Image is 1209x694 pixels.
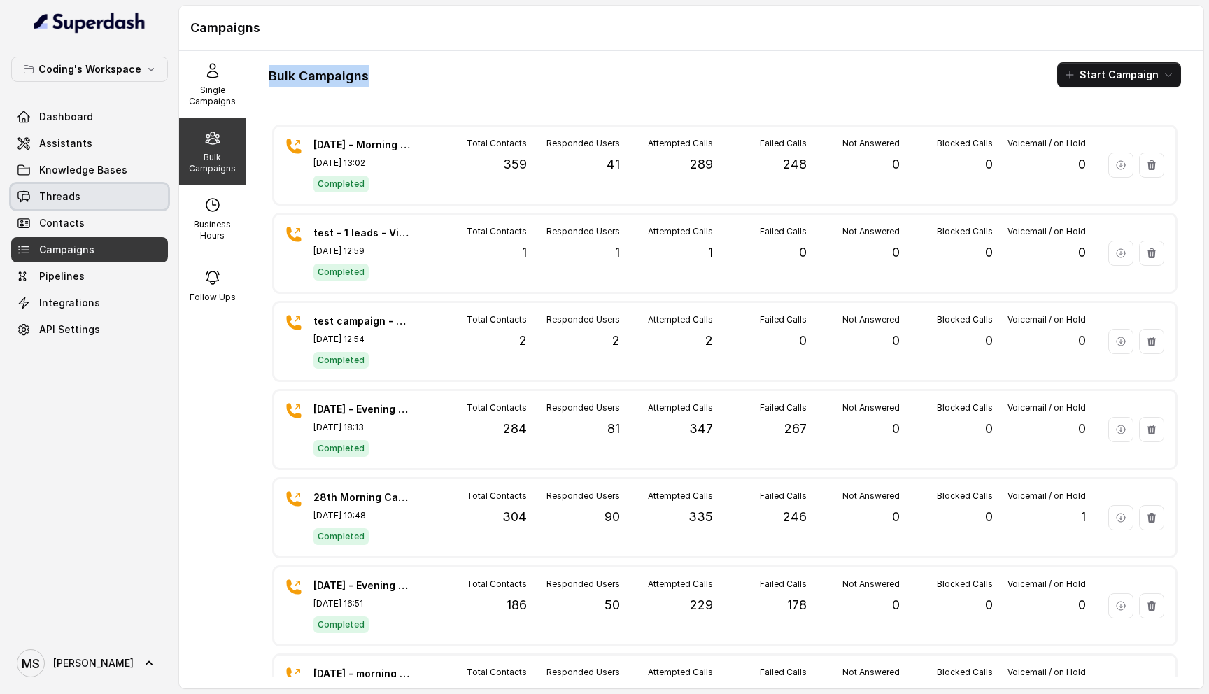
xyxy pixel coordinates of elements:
[799,331,807,350] p: 0
[39,110,93,124] span: Dashboard
[612,331,620,350] p: 2
[313,402,411,416] p: [DATE] - Evening - 284
[34,11,146,34] img: light.svg
[937,402,993,413] p: Blocked Calls
[269,65,369,87] h1: Bulk Campaigns
[937,490,993,502] p: Blocked Calls
[648,314,713,325] p: Attempted Calls
[705,331,713,350] p: 2
[842,138,900,149] p: Not Answered
[39,269,85,283] span: Pipelines
[185,219,240,241] p: Business Hours
[1007,138,1086,149] p: Voicemail / on Hold
[842,579,900,590] p: Not Answered
[313,138,411,152] p: [DATE] - Morning campaign - 359 Leads
[1007,226,1086,237] p: Voicemail / on Hold
[1078,419,1086,439] p: 0
[185,152,240,174] p: Bulk Campaigns
[985,243,993,262] p: 0
[1007,579,1086,590] p: Voicemail / on Hold
[546,226,620,237] p: Responded Users
[937,138,993,149] p: Blocked Calls
[937,667,993,678] p: Blocked Calls
[313,510,411,521] p: [DATE] 10:48
[937,314,993,325] p: Blocked Calls
[1007,314,1086,325] p: Voicemail / on Hold
[615,243,620,262] p: 1
[11,237,168,262] a: Campaigns
[937,579,993,590] p: Blocked Calls
[313,246,411,257] p: [DATE] 12:59
[503,155,527,174] p: 359
[985,331,993,350] p: 0
[604,507,620,527] p: 90
[519,331,527,350] p: 2
[11,157,168,183] a: Knowledge Bases
[648,402,713,413] p: Attempted Calls
[313,264,369,281] span: Completed
[467,226,527,237] p: Total Contacts
[1078,331,1086,350] p: 0
[985,595,993,615] p: 0
[842,667,900,678] p: Not Answered
[39,243,94,257] span: Campaigns
[546,579,620,590] p: Responded Users
[313,616,369,633] span: Completed
[760,138,807,149] p: Failed Calls
[11,184,168,209] a: Threads
[313,490,411,504] p: 28th Morning Campaign - 304 Leads
[799,243,807,262] p: 0
[1057,62,1181,87] button: Start Campaign
[1081,507,1086,527] p: 1
[39,163,127,177] span: Knowledge Bases
[313,422,411,433] p: [DATE] 18:13
[760,667,807,678] p: Failed Calls
[11,644,168,683] a: [PERSON_NAME]
[892,155,900,174] p: 0
[313,226,411,240] p: test - 1 leads - Vishwa
[1078,243,1086,262] p: 0
[467,579,527,590] p: Total Contacts
[53,656,134,670] span: [PERSON_NAME]
[783,507,807,527] p: 246
[648,579,713,590] p: Attempted Calls
[467,667,527,678] p: Total Contacts
[985,419,993,439] p: 0
[313,440,369,457] span: Completed
[842,402,900,413] p: Not Answered
[313,176,369,192] span: Completed
[11,104,168,129] a: Dashboard
[39,216,85,230] span: Contacts
[648,226,713,237] p: Attempted Calls
[11,131,168,156] a: Assistants
[185,85,240,107] p: Single Campaigns
[892,331,900,350] p: 0
[1007,667,1086,678] p: Voicemail / on Hold
[892,595,900,615] p: 0
[690,595,713,615] p: 229
[783,155,807,174] p: 248
[313,528,369,545] span: Completed
[313,157,411,169] p: [DATE] 13:02
[842,314,900,325] p: Not Answered
[313,334,411,345] p: [DATE] 12:54
[787,595,807,615] p: 178
[760,314,807,325] p: Failed Calls
[11,57,168,82] button: Coding's Workspace
[313,598,411,609] p: [DATE] 16:51
[607,155,620,174] p: 41
[784,419,807,439] p: 267
[760,226,807,237] p: Failed Calls
[648,138,713,149] p: Attempted Calls
[39,136,92,150] span: Assistants
[502,507,527,527] p: 304
[546,402,620,413] p: Responded Users
[1078,155,1086,174] p: 0
[1007,490,1086,502] p: Voicemail / on Hold
[190,292,236,303] p: Follow Ups
[313,314,411,328] p: test campaign - 2 Leads
[842,226,900,237] p: Not Answered
[11,290,168,316] a: Integrations
[1007,402,1086,413] p: Voicemail / on Hold
[546,138,620,149] p: Responded Users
